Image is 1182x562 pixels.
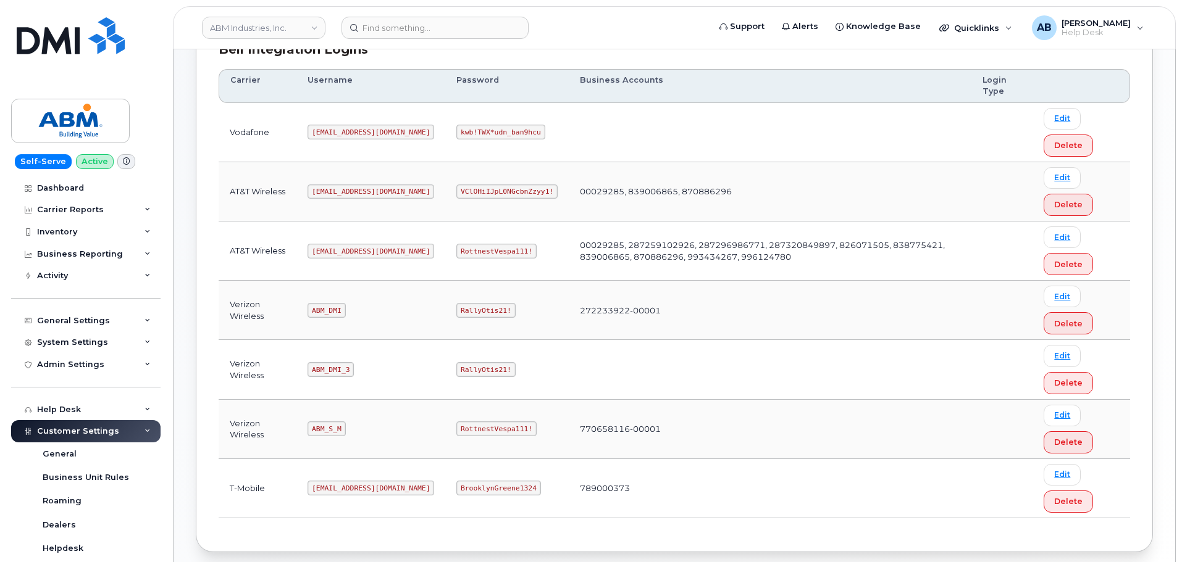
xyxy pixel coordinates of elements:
[202,17,325,39] a: ABM Industries, Inc.
[219,340,296,399] td: Verizon Wireless
[219,281,296,340] td: Verizon Wireless
[342,17,529,39] input: Find something...
[1054,436,1083,448] span: Delete
[1037,20,1052,35] span: AB
[456,125,545,139] code: kwb!TWX*udn_ban9hcu
[1044,286,1081,307] a: Edit
[1044,464,1081,486] a: Edit
[792,20,818,33] span: Alerts
[1062,28,1131,38] span: Help Desk
[308,125,434,139] code: [EMAIL_ADDRESS][DOMAIN_NAME]
[711,14,773,39] a: Support
[1044,134,1093,157] button: Delete
[954,23,999,33] span: Quicklinks
[308,421,345,436] code: ABM_S_M
[219,103,296,162] td: Vodafone
[456,481,540,495] code: BrooklynGreene1324
[308,303,345,318] code: ABM_DMI
[1044,108,1081,130] a: Edit
[456,184,558,199] code: VClOHiIJpL0NGcbnZzyy1!
[456,362,515,377] code: RallyOtis21!
[1023,15,1152,40] div: Adam Bake
[931,15,1021,40] div: Quicklinks
[1054,139,1083,151] span: Delete
[1044,253,1093,275] button: Delete
[569,162,971,221] td: 00029285, 839006865, 870886296
[219,221,296,281] td: AT&T Wireless
[1044,431,1093,453] button: Delete
[569,281,971,340] td: 272233922-00001
[569,459,971,518] td: 789000373
[456,421,537,436] code: RottnestVespa111!
[1054,377,1083,389] span: Delete
[219,69,296,103] th: Carrier
[308,481,434,495] code: [EMAIL_ADDRESS][DOMAIN_NAME]
[1044,490,1093,513] button: Delete
[219,459,296,518] td: T-Mobile
[1044,345,1081,366] a: Edit
[846,20,921,33] span: Knowledge Base
[308,184,434,199] code: [EMAIL_ADDRESS][DOMAIN_NAME]
[1054,199,1083,210] span: Delete
[308,362,354,377] code: ABM_DMI_3
[445,69,569,103] th: Password
[1044,167,1081,189] a: Edit
[1062,18,1131,28] span: [PERSON_NAME]
[1044,405,1081,426] a: Edit
[1044,312,1093,334] button: Delete
[1054,258,1083,270] span: Delete
[1044,226,1081,248] a: Edit
[773,14,827,39] a: Alerts
[456,244,537,258] code: RottnestVespa111!
[730,20,765,33] span: Support
[219,162,296,221] td: AT&T Wireless
[308,244,434,258] code: [EMAIL_ADDRESS][DOMAIN_NAME]
[827,14,929,39] a: Knowledge Base
[296,69,445,103] th: Username
[219,400,296,459] td: Verizon Wireless
[1044,194,1093,216] button: Delete
[456,303,515,318] code: RallyOtis21!
[569,69,971,103] th: Business Accounts
[971,69,1033,103] th: Login Type
[1044,372,1093,394] button: Delete
[1054,318,1083,329] span: Delete
[569,400,971,459] td: 770658116-00001
[569,221,971,281] td: 00029285, 287259102926, 287296986771, 287320849897, 826071505, 838775421, 839006865, 870886296, 9...
[1054,495,1083,507] span: Delete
